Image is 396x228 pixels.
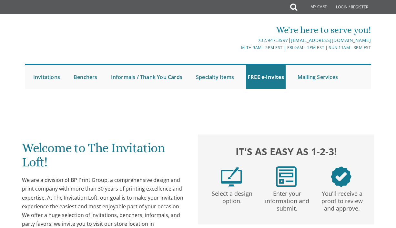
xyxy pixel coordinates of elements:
div: | [141,36,371,44]
p: Enter your information and submit. [261,187,313,213]
a: Informals / Thank You Cards [109,65,184,89]
img: step1.png [221,166,242,187]
h1: Welcome to The Invitation Loft! [22,141,187,174]
div: We're here to serve you! [141,24,371,36]
p: You'll receive a proof to review and approve. [316,187,368,213]
p: Select a design option. [206,187,258,205]
h2: It's as easy as 1-2-3! [204,144,369,158]
img: step3.png [331,166,351,187]
a: Benchers [72,65,99,89]
a: Mailing Services [296,65,340,89]
a: Invitations [32,65,62,89]
a: My Cart [297,1,331,14]
img: step2.png [276,166,297,187]
a: 732.947.3597 [258,37,288,43]
a: Specialty Items [194,65,236,89]
a: FREE e-Invites [246,65,286,89]
a: [EMAIL_ADDRESS][DOMAIN_NAME] [291,37,371,43]
div: M-Th 9am - 5pm EST | Fri 9am - 1pm EST | Sun 11am - 3pm EST [141,44,371,51]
